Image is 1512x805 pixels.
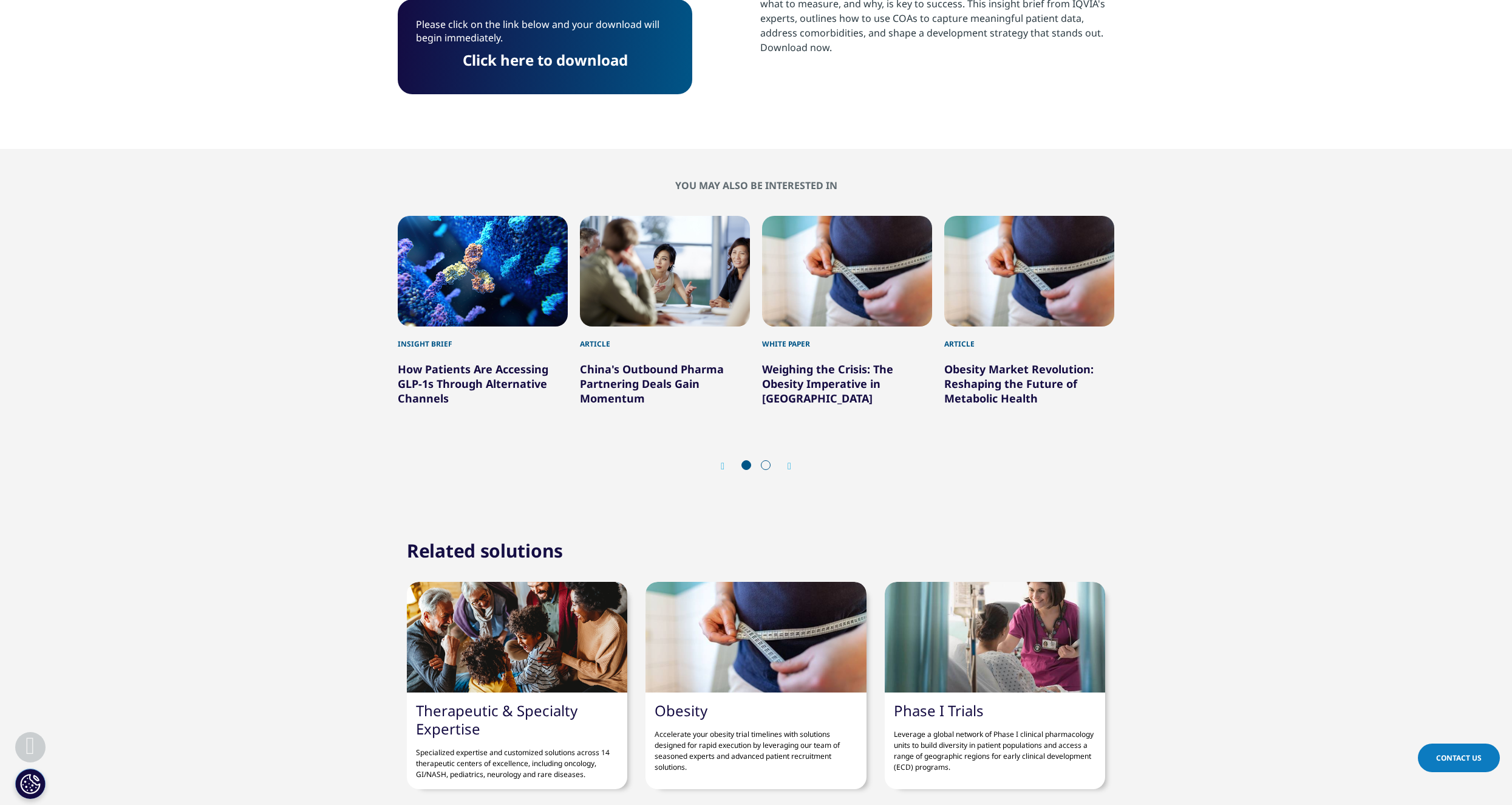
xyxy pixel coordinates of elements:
a: China's Outbound Pharma Partnering Deals Gain Momentum [580,362,724,406]
p: Accelerate your obesity trial timelines with solutions designed for rapid execution by leveraging... [655,720,857,773]
div: Next slide [775,460,791,472]
div: 3 / 6 [762,216,932,406]
div: Article [580,326,750,350]
button: Cookie Settings [15,769,46,799]
a: Obesity Market Revolution: Reshaping the Future of Metabolic Health [944,362,1094,406]
p: Please click on the link below and your download will begin immediately. [416,18,674,54]
a: How Patients Are Accessing GLP-1s Through Alternative Channels [398,362,548,406]
h2: You may also be interested in [398,179,1114,192]
p: Specialized expertise and customized solutions across 14 therapeutic centers of excellence, inclu... [416,738,618,780]
div: 1 / 6 [398,216,568,406]
a: Weighing the Crisis: The Obesity Imperative in [GEOGRAPHIC_DATA] [762,362,893,406]
p: Leverage a global network of Phase I clinical pharmacology units to build diversity in patient po... [894,720,1096,773]
a: Phase I Trials [894,700,984,720]
h2: Related solutions [407,539,563,563]
div: White Paper [762,326,932,350]
div: Insight Brief [398,326,568,350]
div: Article [944,326,1114,350]
div: Previous slide [721,460,737,472]
a: Click here to download [463,50,628,70]
a: Therapeutic & Specialty Expertise [416,700,577,739]
span: Contact Us [1436,753,1482,763]
a: Contact Us [1418,744,1500,772]
a: Obesity [655,700,707,720]
div: 4 / 6 [944,216,1114,406]
div: 2 / 6 [580,216,750,406]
